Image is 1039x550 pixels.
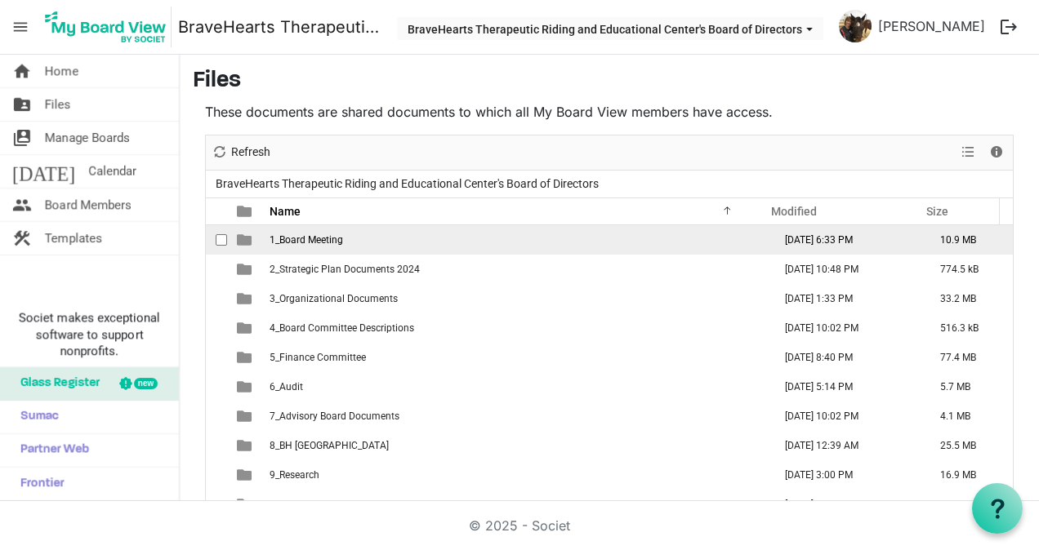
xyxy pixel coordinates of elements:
span: folder_shared [12,88,32,121]
div: Refresh [206,135,276,170]
td: checkbox [206,372,227,401]
td: is template cell column header type [227,431,265,460]
span: menu [5,11,36,42]
td: 516.3 kB is template cell column header Size [923,313,1013,343]
td: 4_Board Committee Descriptions is template cell column header Name [265,313,768,343]
span: BraveHearts Therapeutic Riding and Educational Center's Board of Directors [212,174,602,194]
td: Calendars is template cell column header Name [265,490,768,519]
span: people [12,189,32,221]
img: soG8ngqyo8mfsLl7qavYA1W50_jgETOwQQYy_uxBnjq3-U2bjp1MqSY6saXxc6u9ROKTL24E-CUSpUAvpVE2Kg_thumb.png [839,10,872,42]
span: Board Members [45,189,132,221]
button: logout [992,10,1026,44]
span: 3_Organizational Documents [270,293,398,304]
td: 10.9 MB is template cell column header Size [923,225,1013,255]
span: Partner Web [12,434,89,467]
td: May 30, 2025 9:56 PM column header Modified [768,490,923,519]
td: August 21, 2025 12:39 AM column header Modified [768,431,923,460]
td: 5_Finance Committee is template cell column header Name [265,343,768,372]
td: is template cell column header type [227,460,265,490]
td: checkbox [206,460,227,490]
td: 77.4 MB is template cell column header Size [923,343,1013,372]
span: Refresh [230,142,272,162]
td: 7_Advisory Board Documents is template cell column header Name [265,401,768,431]
td: 33.2 MB is template cell column header Size [923,284,1013,313]
span: Templates [45,222,102,255]
span: Size [926,205,948,218]
td: 1_Board Meeting is template cell column header Name [265,225,768,255]
span: home [12,55,32,87]
span: Modified [771,205,817,218]
button: Details [986,142,1008,162]
div: Details [983,135,1010,170]
td: checkbox [206,401,227,431]
span: 9_Research [270,469,319,481]
span: 7_Advisory Board Documents [270,410,399,422]
td: 6_Audit is template cell column header Name [265,372,768,401]
td: 16.9 MB is template cell column header Size [923,460,1013,490]
span: construction [12,222,32,255]
td: is template cell column header type [227,343,265,372]
div: new [134,378,158,389]
td: August 15, 2025 1:33 PM column header Modified [768,284,923,313]
span: Name [270,205,301,218]
h3: Files [193,68,1026,95]
td: 96.8 kB is template cell column header Size [923,490,1013,519]
td: checkbox [206,431,227,460]
td: 9_Research is template cell column header Name [265,460,768,490]
button: BraveHearts Therapeutic Riding and Educational Center's Board of Directors dropdownbutton [397,17,823,40]
a: BraveHearts Therapeutic Riding and Educational Center's Board of Directors [178,11,381,43]
td: 5.7 MB is template cell column header Size [923,372,1013,401]
span: 8_BH [GEOGRAPHIC_DATA] [270,440,389,451]
td: checkbox [206,490,227,519]
td: August 09, 2025 6:33 PM column header Modified [768,225,923,255]
a: © 2025 - Societ [469,517,570,534]
a: [PERSON_NAME] [872,10,992,42]
td: checkbox [206,255,227,284]
span: 5_Finance Committee [270,352,366,363]
td: is template cell column header type [227,225,265,255]
span: Frontier [12,468,65,500]
button: View dropdownbutton [958,142,978,162]
td: January 27, 2025 10:02 PM column header Modified [768,313,923,343]
span: 2_Strategic Plan Documents 2024 [270,264,420,275]
td: is template cell column header type [227,255,265,284]
td: checkbox [206,284,227,313]
span: Manage Boards [45,122,130,154]
td: is template cell column header type [227,313,265,343]
span: Home [45,55,78,87]
td: April 25, 2025 3:00 PM column header Modified [768,460,923,490]
button: Refresh [209,142,274,162]
span: 4_Board Committee Descriptions [270,322,414,334]
td: January 27, 2025 10:02 PM column header Modified [768,401,923,431]
td: is template cell column header type [227,372,265,401]
td: checkbox [206,313,227,343]
td: checkbox [206,343,227,372]
span: Glass Register [12,367,100,400]
span: [DATE] [12,155,75,188]
span: 6_Audit [270,381,303,393]
p: These documents are shared documents to which all My Board View members have access. [205,102,1014,122]
td: 3_Organizational Documents is template cell column header Name [265,284,768,313]
span: Calendars [270,499,314,510]
td: August 19, 2025 8:40 PM column header Modified [768,343,923,372]
a: My Board View Logo [40,7,178,47]
span: 1_Board Meeting [270,234,343,246]
td: 8_BH Perks Ranch is template cell column header Name [265,431,768,460]
td: 25.5 MB is template cell column header Size [923,431,1013,460]
td: is template cell column header type [227,401,265,431]
td: 4.1 MB is template cell column header Size [923,401,1013,431]
span: Sumac [12,401,59,433]
img: My Board View Logo [40,7,172,47]
div: View [955,135,983,170]
td: checkbox [206,225,227,255]
span: Calendar [88,155,136,188]
td: 774.5 kB is template cell column header Size [923,255,1013,284]
td: April 01, 2025 10:48 PM column header Modified [768,255,923,284]
td: is template cell column header type [227,284,265,313]
span: Societ makes exceptional software to support nonprofits. [7,310,172,359]
td: May 06, 2025 5:14 PM column header Modified [768,372,923,401]
span: switch_account [12,122,32,154]
td: is template cell column header type [227,490,265,519]
span: Files [45,88,71,121]
td: 2_Strategic Plan Documents 2024 is template cell column header Name [265,255,768,284]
